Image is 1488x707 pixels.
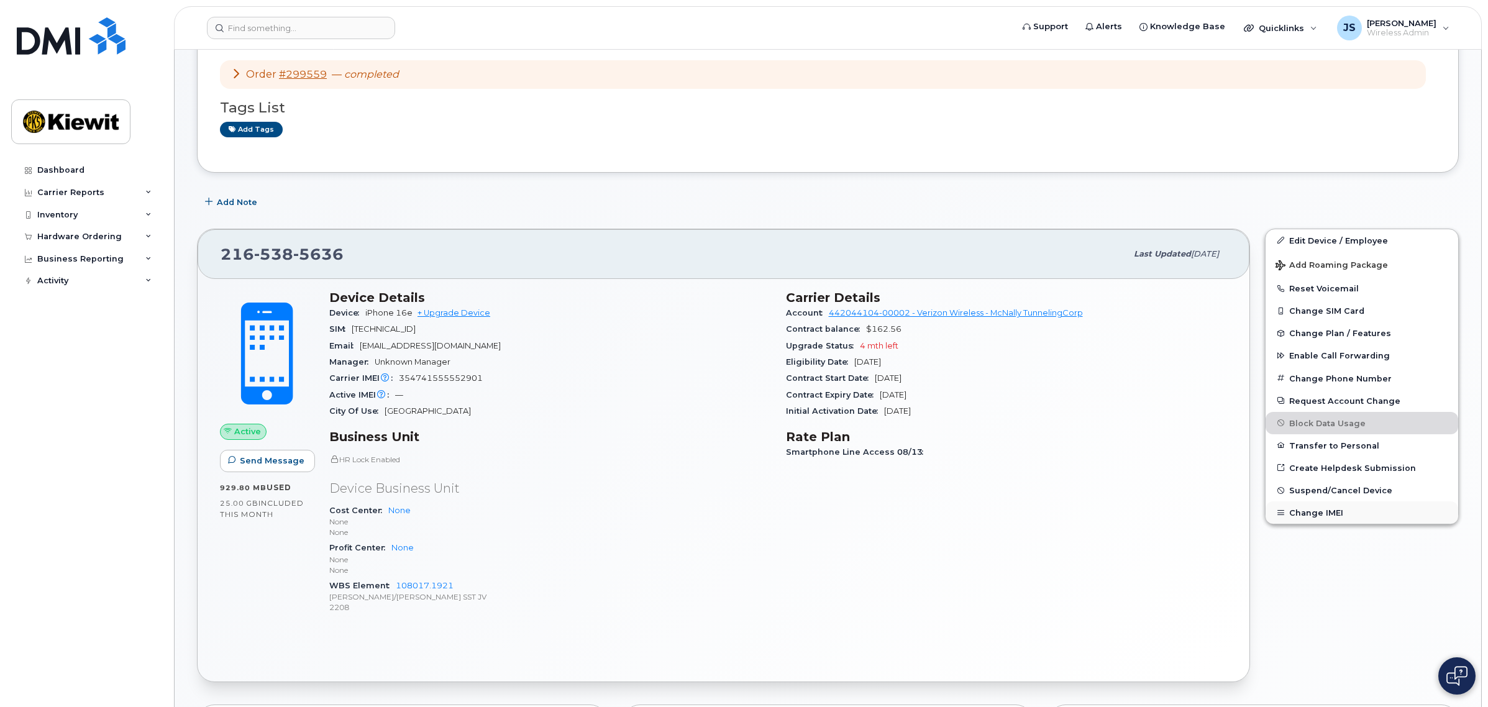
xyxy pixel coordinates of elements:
p: None [329,516,771,527]
span: — [332,68,399,80]
img: Open chat [1446,666,1467,686]
span: Smartphone Line Access 08/13 [786,447,929,457]
input: Find something... [207,17,395,39]
a: Knowledge Base [1131,14,1234,39]
h3: Rate Plan [786,429,1228,444]
span: Send Message [240,455,304,467]
h3: Tags List [220,100,1436,116]
p: None [329,554,771,565]
span: City Of Use [329,406,385,416]
a: None [388,506,411,515]
span: [EMAIL_ADDRESS][DOMAIN_NAME] [360,341,501,350]
span: [GEOGRAPHIC_DATA] [385,406,471,416]
span: 216 [221,245,344,263]
a: Edit Device / Employee [1266,229,1458,252]
span: Active IMEI [329,390,395,399]
span: Device [329,308,365,317]
button: Block Data Usage [1266,412,1458,434]
div: Josh Suffel [1328,16,1458,40]
span: Add Roaming Package [1276,260,1388,272]
button: Enable Call Forwarding [1266,344,1458,367]
button: Suspend/Cancel Device [1266,479,1458,501]
span: included this month [220,498,304,519]
a: Support [1014,14,1077,39]
a: None [391,543,414,552]
span: Enable Call Forwarding [1289,351,1390,360]
span: [DATE] [875,373,901,383]
span: Carrier IMEI [329,373,399,383]
span: Initial Activation Date [786,406,884,416]
span: [DATE] [880,390,906,399]
button: Transfer to Personal [1266,434,1458,457]
button: Change Plan / Features [1266,322,1458,344]
span: 929.80 MB [220,483,267,492]
p: [PERSON_NAME]/[PERSON_NAME] SST JV [329,591,771,602]
span: Alerts [1096,21,1122,33]
span: [DATE] [884,406,911,416]
p: 2208 [329,602,771,613]
a: Alerts [1077,14,1131,39]
span: Wireless Admin [1367,28,1436,38]
h3: Device Details [329,290,771,305]
span: 538 [254,245,293,263]
span: [DATE] [854,357,881,367]
p: None [329,527,771,537]
span: [TECHNICAL_ID] [352,324,416,334]
span: Add Note [217,196,257,208]
button: Change SIM Card [1266,299,1458,322]
a: 442044104-00002 - Verizon Wireless - McNally TunnelingCorp [829,308,1083,317]
span: 354741555552901 [399,373,483,383]
span: Order [246,68,276,80]
span: Change Plan / Features [1289,329,1391,338]
span: used [267,483,291,492]
span: iPhone 16e [365,308,413,317]
span: JS [1343,21,1356,35]
span: Unknown Manager [375,357,450,367]
span: — [395,390,403,399]
a: Create Helpdesk Submission [1266,457,1458,479]
button: Add Note [197,191,268,214]
span: Suspend/Cancel Device [1289,486,1392,495]
span: Active [234,426,261,437]
p: None [329,565,771,575]
span: Email [329,341,360,350]
span: [PERSON_NAME] [1367,18,1436,28]
em: completed [344,68,399,80]
span: 5636 [293,245,344,263]
a: + Upgrade Device [418,308,490,317]
span: Manager [329,357,375,367]
span: Profit Center [329,543,391,552]
span: Knowledge Base [1150,21,1225,33]
span: Contract balance [786,324,866,334]
a: #299559 [279,68,327,80]
span: Contract Expiry Date [786,390,880,399]
span: $162.56 [866,324,901,334]
h3: Carrier Details [786,290,1228,305]
span: Last updated [1134,249,1191,258]
button: Add Roaming Package [1266,252,1458,277]
button: Change Phone Number [1266,367,1458,390]
button: Request Account Change [1266,390,1458,412]
span: Support [1033,21,1068,33]
a: 108017.1921 [396,581,454,590]
a: Add tags [220,122,283,137]
button: Change IMEI [1266,501,1458,524]
span: SIM [329,324,352,334]
span: WBS Element [329,581,396,590]
div: Quicklinks [1235,16,1326,40]
span: 4 mth left [860,341,898,350]
p: Device Business Unit [329,480,771,498]
span: Eligibility Date [786,357,854,367]
p: HR Lock Enabled [329,454,771,465]
span: 25.00 GB [220,499,258,508]
span: Cost Center [329,506,388,515]
button: Send Message [220,450,315,472]
button: Reset Voicemail [1266,277,1458,299]
span: Contract Start Date [786,373,875,383]
span: Quicklinks [1259,23,1304,33]
span: Account [786,308,829,317]
h3: Business Unit [329,429,771,444]
span: Upgrade Status [786,341,860,350]
span: [DATE] [1191,249,1219,258]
